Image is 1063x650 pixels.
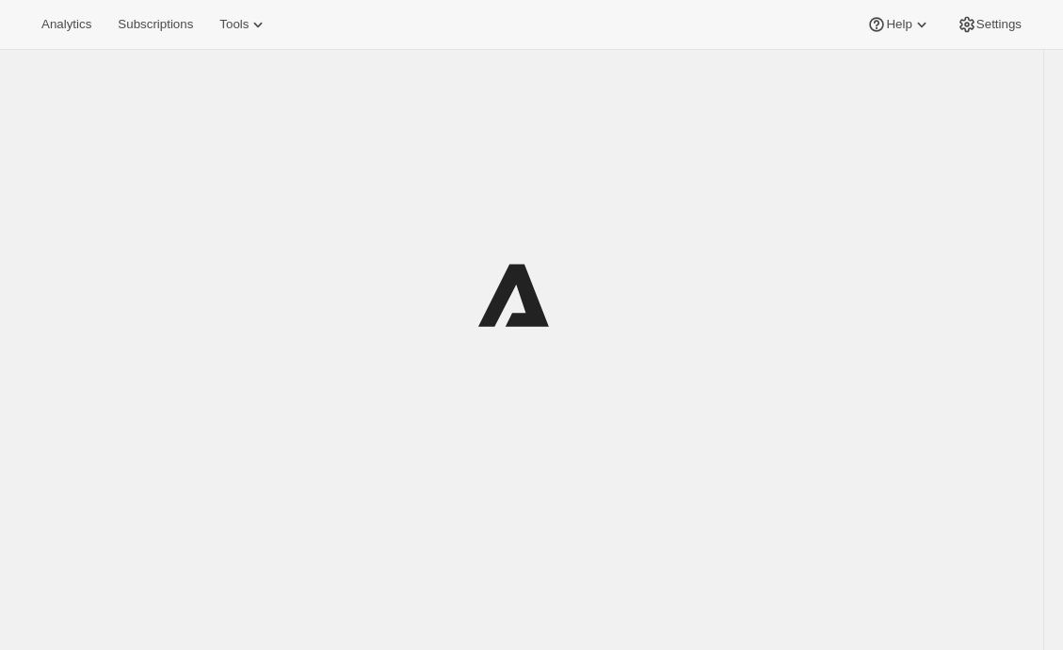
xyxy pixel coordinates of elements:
span: Settings [976,17,1022,32]
span: Subscriptions [118,17,193,32]
span: Analytics [41,17,91,32]
button: Analytics [30,11,103,38]
button: Tools [208,11,279,38]
span: Help [886,17,911,32]
button: Help [856,11,942,38]
button: Settings [946,11,1033,38]
span: Tools [219,17,249,32]
button: Subscriptions [106,11,204,38]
